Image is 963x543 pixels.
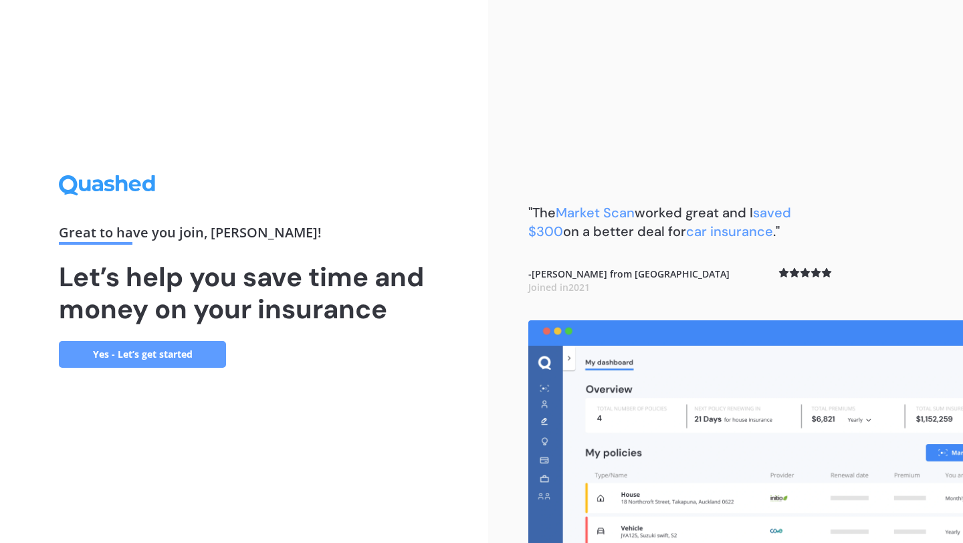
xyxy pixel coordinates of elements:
[59,261,429,325] h1: Let’s help you save time and money on your insurance
[528,204,791,240] b: "The worked great and I on a better deal for ."
[528,204,791,240] span: saved $300
[686,223,773,240] span: car insurance
[528,267,730,294] b: - [PERSON_NAME] from [GEOGRAPHIC_DATA]
[59,226,429,245] div: Great to have you join , [PERSON_NAME] !
[528,281,590,294] span: Joined in 2021
[528,320,963,543] img: dashboard.webp
[59,341,226,368] a: Yes - Let’s get started
[556,204,635,221] span: Market Scan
